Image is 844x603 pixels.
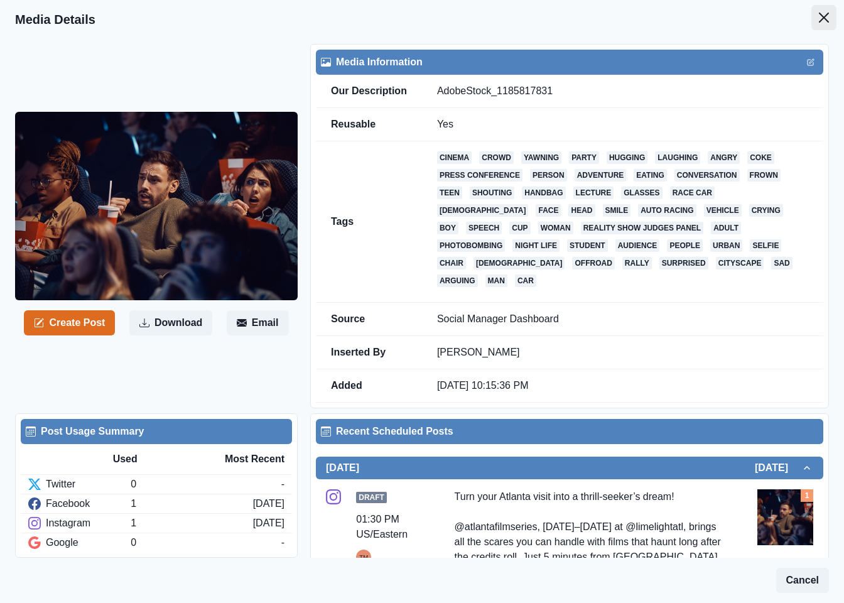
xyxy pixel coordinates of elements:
[621,187,662,199] a: glasses
[771,257,792,269] a: sad
[26,424,287,439] div: Post Usage Summary
[711,222,741,234] a: adult
[622,257,652,269] a: rally
[131,516,252,531] div: 1
[567,239,608,252] a: student
[512,239,560,252] a: night life
[572,257,614,269] a: offroad
[749,204,783,217] a: crying
[356,512,419,542] div: 01:30 PM US/Eastern
[437,151,472,164] a: cinema
[638,204,696,217] a: auto racing
[316,141,422,303] td: Tags
[437,169,522,182] a: press conference
[575,169,627,182] a: adventure
[129,310,212,335] button: Download
[704,204,742,217] a: vehicle
[536,204,561,217] a: face
[655,151,700,164] a: laughing
[28,516,131,531] div: Instagram
[316,303,422,336] td: Source
[776,568,829,593] button: Cancel
[634,169,666,182] a: eating
[521,151,561,164] a: yawning
[755,462,801,474] h2: [DATE]
[747,151,774,164] a: coke
[15,112,298,300] img: x53poftab29scptjjsxa
[316,457,823,479] button: [DATE][DATE]
[747,169,781,182] a: frown
[509,222,530,234] a: cup
[607,151,647,164] a: hugging
[131,535,281,550] div: 0
[811,5,836,30] button: Close
[326,462,359,474] h2: [DATE]
[473,257,565,269] a: [DEMOGRAPHIC_DATA]
[466,222,502,234] a: speech
[437,313,808,325] p: Social Manager Dashboard
[131,496,252,511] div: 1
[437,187,462,199] a: teen
[437,239,505,252] a: photobombing
[581,222,704,234] a: reality show judges panel
[757,489,813,545] img: x53poftab29scptjjsxa
[131,477,281,492] div: 0
[316,108,422,141] td: Reusable
[437,347,520,357] a: [PERSON_NAME]
[670,187,715,199] a: race car
[422,369,823,403] td: [DATE] 10:15:36 PM
[568,204,595,217] a: head
[569,151,599,164] a: party
[316,336,422,369] td: Inserted By
[356,492,387,503] span: Draft
[522,187,565,199] a: handbag
[437,257,466,269] a: chair
[113,452,199,467] div: Used
[803,55,818,70] button: Edit
[253,496,284,511] div: [DATE]
[750,239,781,252] a: selfie
[28,496,131,511] div: Facebook
[470,187,514,199] a: shouting
[28,477,131,492] div: Twitter
[659,257,708,269] a: surprised
[281,477,284,492] div: -
[716,257,764,269] a: cityscape
[359,550,368,565] div: Tony Manalo
[422,108,823,141] td: Yes
[667,239,703,252] a: people
[479,151,514,164] a: crowd
[615,239,660,252] a: audience
[801,489,813,502] div: Total Media Attached
[321,55,818,70] div: Media Information
[708,151,740,164] a: angry
[253,516,284,531] div: [DATE]
[316,369,422,403] td: Added
[28,535,131,550] div: Google
[422,75,823,108] td: AdobeStock_1185817831
[437,274,478,287] a: arguing
[227,310,289,335] button: Email
[710,239,742,252] a: urban
[485,274,507,287] a: man
[674,169,740,182] a: conversation
[321,424,818,439] div: Recent Scheduled Posts
[515,274,536,287] a: car
[437,222,458,234] a: boy
[24,310,115,335] button: Create Post
[316,75,422,108] td: Our Description
[281,535,284,550] div: -
[530,169,567,182] a: person
[603,204,631,217] a: smile
[198,452,284,467] div: Most Recent
[573,187,614,199] a: lecture
[538,222,573,234] a: woman
[437,204,529,217] a: [DEMOGRAPHIC_DATA]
